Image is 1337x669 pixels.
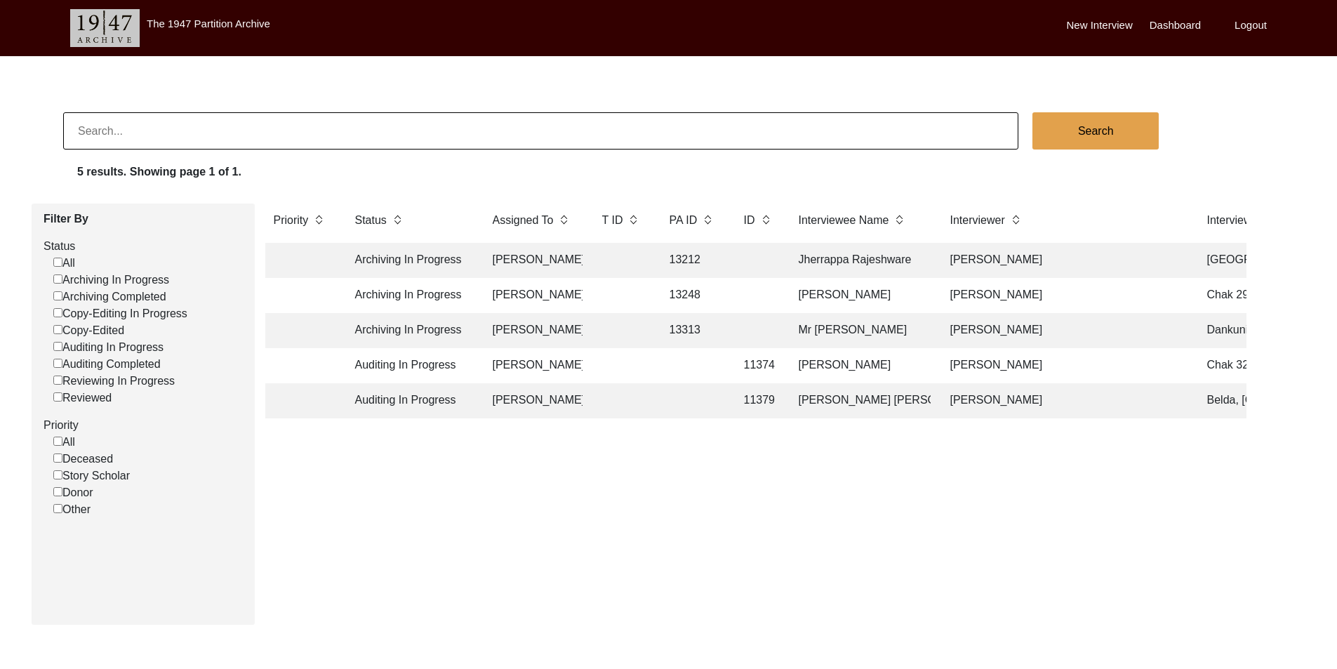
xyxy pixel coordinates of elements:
[484,278,583,313] td: [PERSON_NAME]
[53,487,62,496] input: Donor
[661,278,724,313] td: 13248
[53,390,112,406] label: Reviewed
[53,255,75,272] label: All
[942,348,1188,383] td: [PERSON_NAME]
[53,434,75,451] label: All
[53,291,62,300] input: Archiving Completed
[942,278,1188,313] td: [PERSON_NAME]
[1067,18,1133,34] label: New Interview
[790,243,931,278] td: Jherrappa Rajeshware
[347,313,473,348] td: Archiving In Progress
[744,212,755,229] label: ID
[1011,212,1020,227] img: sort-button.png
[799,212,889,229] label: Interviewee Name
[942,313,1188,348] td: [PERSON_NAME]
[53,437,62,446] input: All
[661,313,724,348] td: 13313
[44,211,244,227] label: Filter By
[347,278,473,313] td: Archiving In Progress
[314,212,324,227] img: sort-button.png
[790,313,931,348] td: Mr [PERSON_NAME]
[53,470,62,479] input: Story Scholar
[736,348,779,383] td: 11374
[1150,18,1201,34] label: Dashboard
[53,392,62,402] input: Reviewed
[670,212,698,229] label: PA ID
[761,212,771,227] img: sort-button.png
[736,383,779,418] td: 11379
[53,468,130,484] label: Story Scholar
[70,9,140,47] img: header-logo.png
[44,238,244,255] label: Status
[44,417,244,434] label: Priority
[703,212,712,227] img: sort-button.png
[53,484,93,501] label: Donor
[790,383,931,418] td: [PERSON_NAME] [PERSON_NAME]
[392,212,402,227] img: sort-button.png
[484,243,583,278] td: [PERSON_NAME]
[1032,112,1159,150] button: Search
[77,164,241,180] label: 5 results. Showing page 1 of 1.
[347,383,473,418] td: Auditing In Progress
[274,212,309,229] label: Priority
[53,289,166,305] label: Archiving Completed
[628,212,638,227] img: sort-button.png
[484,383,583,418] td: [PERSON_NAME]
[53,342,62,351] input: Auditing In Progress
[53,325,62,334] input: Copy-Edited
[484,348,583,383] td: [PERSON_NAME]
[53,258,62,267] input: All
[53,356,161,373] label: Auditing Completed
[790,278,931,313] td: [PERSON_NAME]
[53,504,62,513] input: Other
[53,339,164,356] label: Auditing In Progress
[53,308,62,317] input: Copy-Editing In Progress
[894,212,904,227] img: sort-button.png
[53,376,62,385] input: Reviewing In Progress
[950,212,1005,229] label: Interviewer
[63,112,1018,150] input: Search...
[53,359,62,368] input: Auditing Completed
[661,243,724,278] td: 13212
[602,212,623,229] label: T ID
[147,18,270,29] label: The 1947 Partition Archive
[942,383,1188,418] td: [PERSON_NAME]
[53,272,169,289] label: Archiving In Progress
[790,348,931,383] td: [PERSON_NAME]
[347,348,473,383] td: Auditing In Progress
[53,322,124,339] label: Copy-Edited
[1235,18,1267,34] label: Logout
[347,243,473,278] td: Archiving In Progress
[53,501,91,518] label: Other
[53,373,175,390] label: Reviewing In Progress
[355,212,387,229] label: Status
[53,305,187,322] label: Copy-Editing In Progress
[53,274,62,284] input: Archiving In Progress
[942,243,1188,278] td: [PERSON_NAME]
[493,212,554,229] label: Assigned To
[53,451,113,468] label: Deceased
[559,212,568,227] img: sort-button.png
[53,453,62,463] input: Deceased
[484,313,583,348] td: [PERSON_NAME]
